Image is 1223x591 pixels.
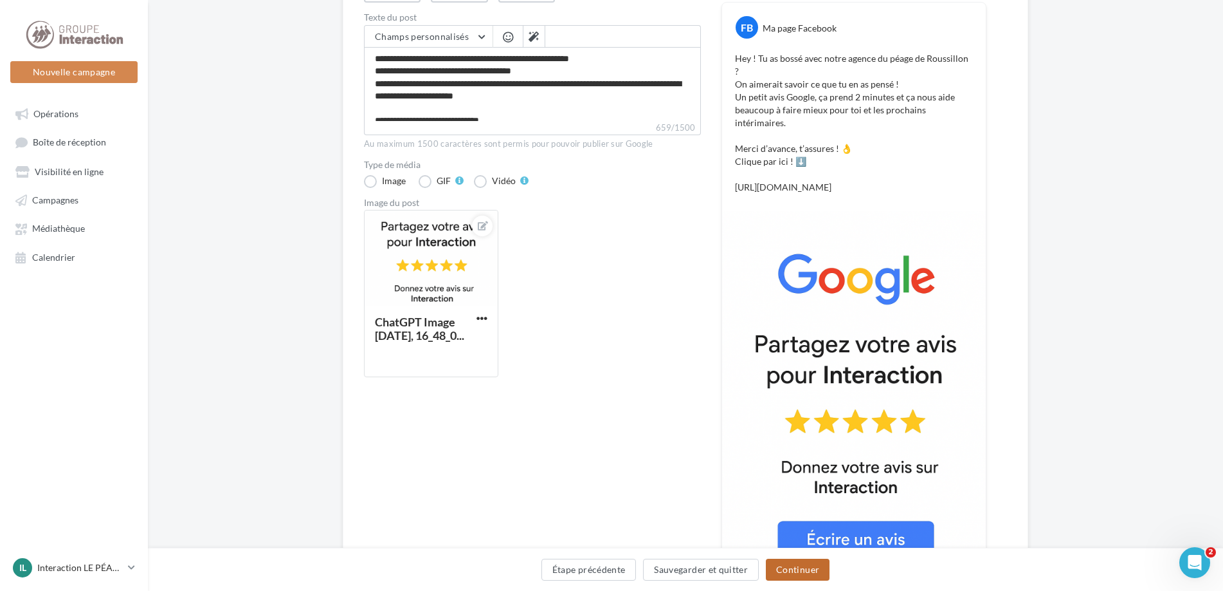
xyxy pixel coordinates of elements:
[33,108,78,119] span: Opérations
[8,160,140,183] a: Visibilité en ligne
[8,216,140,239] a: Médiathèque
[736,16,758,39] div: FB
[32,223,85,234] span: Médiathèque
[33,137,106,148] span: Boîte de réception
[364,160,701,169] label: Type de média
[492,176,516,185] div: Vidéo
[382,176,406,185] div: Image
[364,121,701,135] label: 659/1500
[37,561,123,574] p: Interaction LE PÉAGE DE ROUSSILLON
[10,556,138,580] a: IL Interaction LE PÉAGE DE ROUSSILLON
[1206,547,1216,558] span: 2
[735,52,973,194] p: Hey ! Tu as bossé avec notre agence du péage de Roussillon ? On aimerait savoir ce que tu en as p...
[1179,547,1210,578] iframe: Intercom live chat
[364,13,701,22] label: Texte du post
[8,245,140,268] a: Calendrier
[364,138,701,150] div: Au maximum 1500 caractères sont permis pour pouvoir publier sur Google
[32,252,75,263] span: Calendrier
[766,559,829,581] button: Continuer
[8,130,140,154] a: Boîte de réception
[375,31,469,42] span: Champs personnalisés
[365,26,493,48] button: Champs personnalisés
[541,559,637,581] button: Étape précédente
[643,559,759,581] button: Sauvegarder et quitter
[8,188,140,211] a: Campagnes
[364,198,701,207] div: Image du post
[437,176,451,185] div: GIF
[8,102,140,125] a: Opérations
[19,561,26,574] span: IL
[32,194,78,205] span: Campagnes
[763,22,837,35] div: Ma page Facebook
[10,61,138,83] button: Nouvelle campagne
[375,315,464,342] div: ChatGPT Image [DATE], 16_48_0...
[35,166,104,177] span: Visibilité en ligne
